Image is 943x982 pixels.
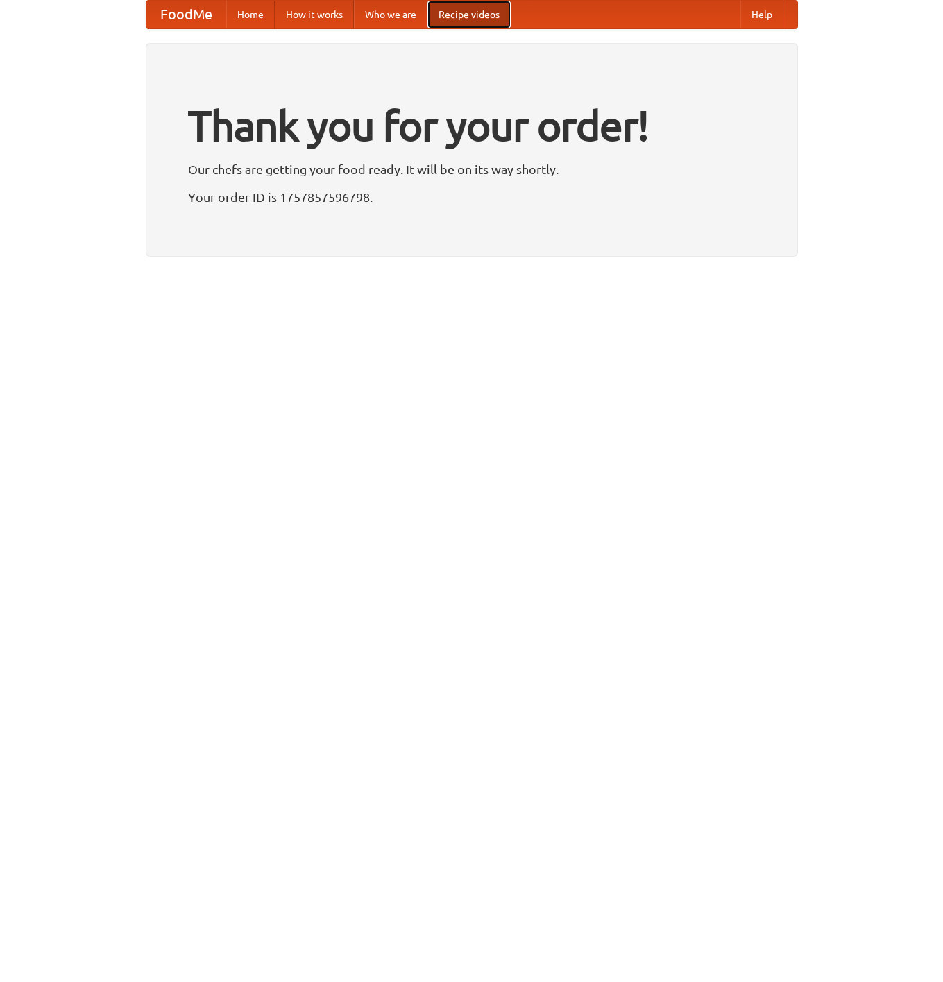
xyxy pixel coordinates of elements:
[226,1,275,28] a: Home
[188,187,756,208] p: Your order ID is 1757857596798.
[275,1,354,28] a: How it works
[188,92,756,159] h1: Thank you for your order!
[146,1,226,28] a: FoodMe
[740,1,783,28] a: Help
[427,1,511,28] a: Recipe videos
[188,159,756,180] p: Our chefs are getting your food ready. It will be on its way shortly.
[354,1,427,28] a: Who we are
